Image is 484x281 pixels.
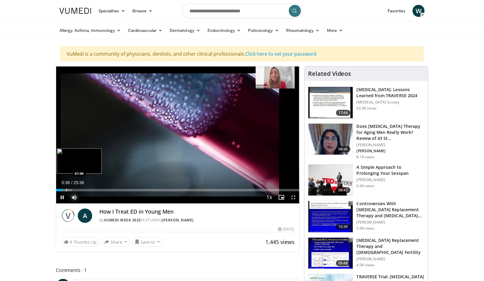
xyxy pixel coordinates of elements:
a: Cardiovascular [124,24,166,36]
a: Specialties [95,5,129,17]
span: 17:44 [336,110,350,116]
a: Favorites [384,5,409,17]
button: Mute [68,191,80,203]
a: Rheumatology [283,24,323,36]
h4: Related Videos [308,70,351,77]
a: 17:44 [MEDICAL_DATA]: Lessons Learned from TRAVERSE 2024 [MEDICAL_DATA] Society 42.3K views [308,87,424,119]
h3: [MEDICAL_DATA]: Lessons Learned from TRAVERSE 2024 [357,87,424,99]
span: 08:47 [336,187,350,193]
a: 9 Thumbs Up [61,237,99,247]
p: 5.6K views [357,226,374,231]
span: 0:36 [62,180,70,185]
a: W [413,5,425,17]
a: A [78,208,92,223]
video-js: Video Player [56,66,299,204]
a: 10:39 Controversies With [MEDICAL_DATA] Replacement Therapy and [MEDICAL_DATA] Can… [PERSON_NAME]... [308,201,424,233]
p: 42.3K views [357,106,377,111]
p: 8.1K views [357,155,374,159]
input: Search topics, interventions [182,4,302,18]
a: 08:36 Does [MEDICAL_DATA] Therapy for Aging Men Really Work? Review of 43 St… [PERSON_NAME] [PERS... [308,123,424,159]
a: 09:48 [MEDICAL_DATA] Replacement Therapy and [DEMOGRAPHIC_DATA] Fertility [PERSON_NAME] 4.0K views [308,237,424,269]
p: [PERSON_NAME] [357,143,424,147]
a: Vumedi Week 2025 [104,218,141,223]
p: 6.6K views [357,184,374,188]
a: Dermatology [166,24,204,36]
p: [MEDICAL_DATA] Society [357,100,424,105]
h4: How I Treat ED in Young Men [99,208,295,215]
span: 25:36 [74,180,84,185]
img: 58e29ddd-d015-4cd9-bf96-f28e303b730c.150x105_q85_crop-smart_upscale.jpg [308,238,353,269]
div: Progress Bar [56,189,299,191]
img: 418933e4-fe1c-4c2e-be56-3ce3ec8efa3b.150x105_q85_crop-smart_upscale.jpg [308,201,353,232]
h3: A Simple Approach to Prolonging Your Sexspan [357,164,424,176]
img: 4d4bce34-7cbb-4531-8d0c-5308a71d9d6c.150x105_q85_crop-smart_upscale.jpg [308,124,353,155]
button: Pause [56,191,68,203]
button: Share [102,237,130,247]
a: 08:47 A Simple Approach to Prolonging Your Sexspan [PERSON_NAME] 6.6K views [308,164,424,196]
p: 4.0K views [357,263,374,267]
a: More [323,24,346,36]
img: c4bd4661-e278-4c34-863c-57c104f39734.150x105_q85_crop-smart_upscale.jpg [308,165,353,196]
div: [DATE] [278,227,294,232]
p: [PERSON_NAME] [357,178,424,182]
button: Playback Rate [263,191,275,203]
span: 09:48 [336,260,350,266]
h3: Does [MEDICAL_DATA] Therapy for Aging Men Really Work? Review of 43 St… [357,123,424,141]
button: Fullscreen [287,191,299,203]
a: Browse [129,5,156,17]
span: 10:39 [336,224,350,230]
button: Save to [132,237,163,247]
span: Comments 1 [56,266,300,274]
span: / [71,180,72,185]
a: Pulmonology [244,24,283,36]
a: Click here to set your password [245,51,316,57]
img: image.jpeg [57,148,102,174]
span: 1,445 views [265,238,295,245]
p: [PERSON_NAME] [357,220,424,225]
img: 1317c62a-2f0d-4360-bee0-b1bff80fed3c.150x105_q85_crop-smart_upscale.jpg [308,87,353,118]
span: 9 [70,239,72,245]
a: Allergy, Asthma, Immunology [56,24,124,36]
img: VuMedi Logo [59,8,91,14]
button: Enable picture-in-picture mode [275,191,287,203]
div: VuMedi is a community of physicians, dentists, and other clinical professionals. [60,46,424,61]
img: Vumedi Week 2025 [61,208,75,223]
div: By FEATURING [99,218,295,223]
h3: [MEDICAL_DATA] Replacement Therapy and [DEMOGRAPHIC_DATA] Fertility [357,237,424,255]
span: 08:36 [336,146,350,152]
a: Endocrinology [204,24,244,36]
a: [PERSON_NAME] [162,218,194,223]
h3: Controversies With [MEDICAL_DATA] Replacement Therapy and [MEDICAL_DATA] Can… [357,201,424,219]
p: [PERSON_NAME] [357,257,424,261]
p: [PERSON_NAME] [357,149,424,153]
